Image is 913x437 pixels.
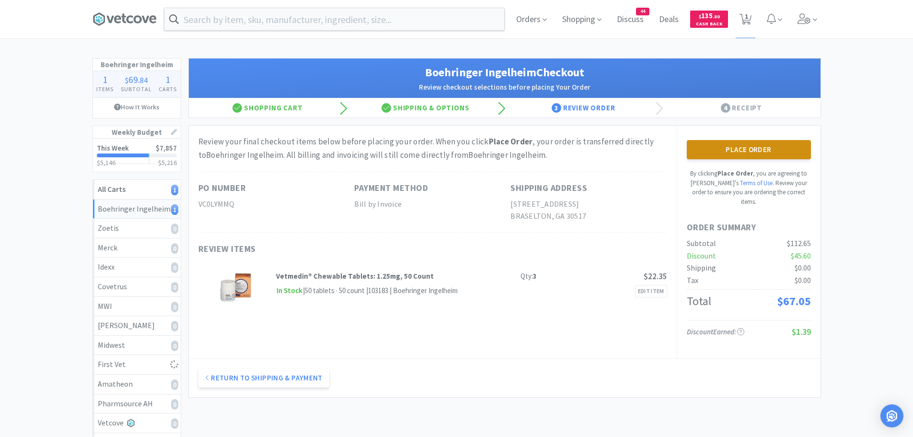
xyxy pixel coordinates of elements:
[520,271,537,282] div: Qty:
[128,73,138,85] span: 69
[98,398,176,410] div: Pharmsource AH
[533,272,537,281] strong: 3
[171,243,178,254] i: 0
[171,185,178,195] i: 1
[354,198,510,211] h2: Bill by Invoice
[171,224,178,234] i: 0
[93,297,181,317] a: MWI0
[125,75,128,85] span: $
[98,203,176,215] div: Boehringer Ingelheim
[93,98,181,116] a: How It Works
[171,262,178,273] i: 0
[787,238,811,248] span: $112.65
[164,8,504,30] input: Search by item, sku, manufacturer, ingredient, size...
[98,339,176,352] div: Midwest
[662,98,821,118] div: Receipt
[171,341,178,351] i: 0
[687,237,716,250] div: Subtotal
[613,15,647,24] a: Discuss44
[687,262,716,274] div: Shipping
[644,271,667,282] span: $22.35
[98,378,176,390] div: Amatheon
[687,292,711,310] div: Total
[98,319,176,332] div: [PERSON_NAME]
[93,336,181,355] a: Midwest0
[171,204,178,215] i: 1
[687,169,811,206] p: By clicking , you are agreeing to [PERSON_NAME]'s . Review your order to ensure you are ordering ...
[98,281,176,293] div: Covetrus
[510,210,667,223] h2: BRASELTON, GA 30517
[198,198,355,211] h2: VC0LYMMQ
[117,84,155,94] h4: Subtotal
[276,272,434,281] strong: Vetmedin® Chewable Tablets: 1.25mg, 50 Count
[98,222,176,235] div: Zoetis
[171,282,178,293] i: 0
[103,73,107,85] span: 1
[162,158,177,167] span: 5,216
[93,277,181,297] a: Covetrus0
[690,6,728,32] a: $135.80Cash Back
[140,75,148,85] span: 84
[655,15,682,24] a: Deals
[198,242,486,256] h1: Review Items
[93,59,181,71] h1: Boehringer Ingelheim
[276,285,303,297] span: In Stock
[98,242,176,254] div: Merck
[98,358,176,371] div: First Vet
[93,84,117,94] h4: Items
[635,285,667,297] a: Edit Item
[699,13,701,20] span: $
[510,198,667,211] h2: [STREET_ADDRESS]
[93,139,181,172] a: This Week$7,857$5,146$5,216
[155,84,181,94] h4: Carts
[713,13,720,20] span: . 80
[198,368,329,388] button: Return to Shipping & Payment
[171,321,178,331] i: 0
[93,219,181,238] a: Zoetis0
[792,326,811,337] span: $1.39
[93,180,181,200] a: All Carts1
[93,126,181,139] h1: Weekly Budget
[687,327,744,336] span: Discount Earned:
[98,300,176,313] div: MWI
[93,355,181,375] a: First Vet
[98,261,176,273] div: Idexx
[510,181,587,195] h1: Shipping Address
[636,8,649,15] span: 44
[687,274,698,287] div: Tax
[365,285,458,296] div: | 103183 | Boehringer Ingelheim
[171,302,178,312] i: 0
[791,251,811,260] span: $45.60
[489,136,533,147] strong: Place Order
[97,144,129,152] h2: This Week
[795,263,811,272] span: $0.00
[505,98,663,118] div: Review Order
[347,98,505,118] div: Shipping & Options
[93,413,181,433] a: Vetcove0
[696,22,722,28] span: Cash Back
[158,159,177,166] h3: $
[721,103,730,113] span: 4
[171,399,178,410] i: 0
[93,394,181,414] a: Pharmsource AH0
[171,379,178,390] i: 0
[740,179,773,187] a: Terms of Use
[93,375,181,394] a: Amatheon0
[717,169,753,177] strong: Place Order
[880,404,903,427] div: Open Intercom Messenger
[156,143,177,153] span: $7,857
[98,417,176,429] div: Vetcove
[117,75,155,84] div: .
[189,98,347,118] div: Shopping Cart
[354,181,428,195] h1: Payment Method
[93,316,181,336] a: [PERSON_NAME]0
[198,82,811,93] h2: Review checkout selections before placing Your Order
[93,200,181,219] a: Boehringer Ingelheim1
[699,11,720,20] span: 135
[687,140,811,159] button: Place Order
[198,135,667,161] div: Review your final checkout items below before placing your order. When you click , your order is ...
[218,271,252,304] img: 798b9ccb762045ac885a58be9364538c_132525.jpeg
[736,16,755,25] a: 1
[687,250,716,262] div: Discount
[165,73,170,85] span: 1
